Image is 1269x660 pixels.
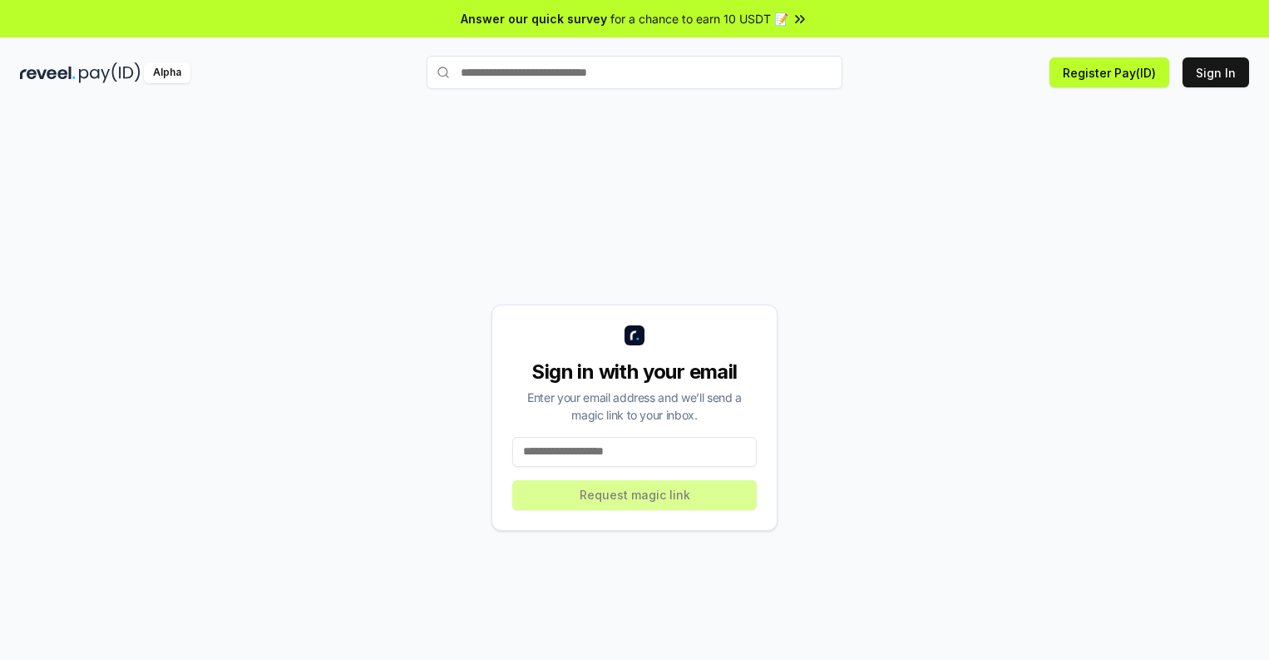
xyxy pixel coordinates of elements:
button: Register Pay(ID) [1049,57,1169,87]
button: Sign In [1183,57,1249,87]
span: for a chance to earn 10 USDT 📝 [610,10,788,27]
div: Sign in with your email [512,359,757,385]
div: Alpha [144,62,190,83]
div: Enter your email address and we’ll send a magic link to your inbox. [512,389,757,424]
span: Answer our quick survey [461,10,607,27]
img: logo_small [625,325,644,345]
img: reveel_dark [20,62,76,83]
img: pay_id [79,62,141,83]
